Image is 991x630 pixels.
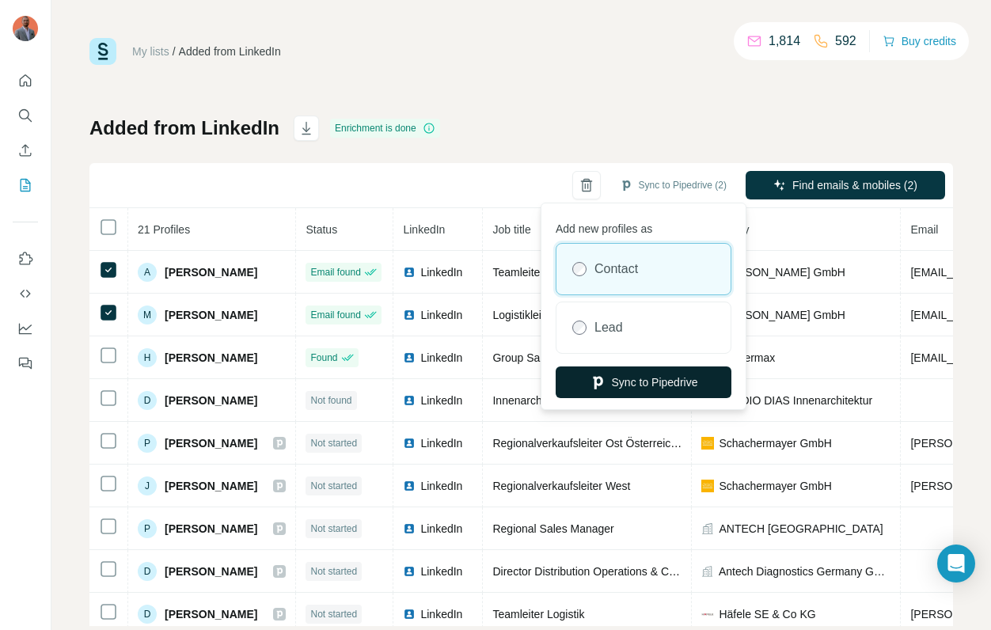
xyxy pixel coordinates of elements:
[13,245,38,273] button: Use Surfe on LinkedIn
[13,171,38,199] button: My lists
[165,350,257,366] span: [PERSON_NAME]
[138,306,157,324] div: M
[609,173,738,197] button: Sync to Pipedrive (2)
[403,608,416,621] img: LinkedIn logo
[420,307,462,323] span: LinkedIn
[138,391,157,410] div: D
[165,307,257,323] span: [PERSON_NAME]
[310,522,357,536] span: Not started
[310,607,357,621] span: Not started
[13,101,38,130] button: Search
[492,565,749,578] span: Director Distribution Operations & Customer Service
[420,435,462,451] span: LinkedIn
[165,564,257,579] span: [PERSON_NAME]
[403,565,416,578] img: LinkedIn logo
[310,308,360,322] span: Email found
[492,480,630,492] span: Regionalverkaufsleiter West
[165,478,257,494] span: [PERSON_NAME]
[403,394,416,407] img: LinkedIn logo
[173,44,176,59] li: /
[89,116,279,141] h1: Added from LinkedIn
[403,309,416,321] img: LinkedIn logo
[937,545,975,583] div: Open Intercom Messenger
[492,608,584,621] span: Teamleiter Logistik
[420,478,462,494] span: LinkedIn
[165,393,257,408] span: [PERSON_NAME]
[492,437,860,450] span: Regionalverkaufsleiter Ost Österreich Handel, Montage, [MEDICAL_DATA]
[138,519,157,538] div: P
[719,606,815,622] span: Häfele SE & Co KG
[492,266,544,279] span: Teamleiter
[492,223,530,236] span: Job title
[403,223,445,236] span: LinkedIn
[132,45,169,58] a: My lists
[719,521,883,537] span: ANTECH [GEOGRAPHIC_DATA]
[138,476,157,495] div: J
[719,435,831,451] span: Schachermayer GmbH
[910,223,938,236] span: Email
[701,437,714,450] img: company-logo
[13,314,38,343] button: Dashboard
[719,478,831,494] span: Schachermayer GmbH
[138,223,190,236] span: 21 Profiles
[492,351,596,364] span: Group Sales Director
[420,264,462,280] span: LinkedIn
[420,350,462,366] span: LinkedIn
[792,177,917,193] span: Find emails & mobiles (2)
[138,434,157,453] div: P
[13,349,38,378] button: Feedback
[403,437,416,450] img: LinkedIn logo
[719,307,845,323] span: [PERSON_NAME] GmbH
[420,606,462,622] span: LinkedIn
[13,66,38,95] button: Quick start
[701,608,714,621] img: company-logo
[330,119,440,138] div: Enrichment is done
[883,30,956,52] button: Buy credits
[13,279,38,308] button: Use Surfe API
[138,348,157,367] div: H
[403,480,416,492] img: LinkedIn logo
[310,351,337,365] span: Found
[420,393,462,408] span: LinkedIn
[594,318,623,337] label: Lead
[746,171,945,199] button: Find emails & mobiles (2)
[403,351,416,364] img: LinkedIn logo
[492,309,554,321] span: Logistikleiter
[179,44,281,59] div: Added from LinkedIn
[835,32,856,51] p: 592
[138,605,157,624] div: D
[719,264,845,280] span: [PERSON_NAME] GmbH
[138,263,157,282] div: A
[310,265,360,279] span: Email found
[138,562,157,581] div: D
[310,393,351,408] span: Not found
[719,564,891,579] span: Antech Diagnostics Germany GmbH
[769,32,800,51] p: 1,814
[403,522,416,535] img: LinkedIn logo
[310,564,357,579] span: Not started
[165,521,257,537] span: [PERSON_NAME]
[403,266,416,279] img: LinkedIn logo
[13,136,38,165] button: Enrich CSV
[165,435,257,451] span: [PERSON_NAME]
[719,350,775,366] span: Fundermax
[310,479,357,493] span: Not started
[719,393,872,408] span: STUDIO DIAS Innenarchitektur
[492,394,571,407] span: Innenarchitektin
[165,606,257,622] span: [PERSON_NAME]
[594,260,638,279] label: Contact
[420,564,462,579] span: LinkedIn
[556,214,731,237] p: Add new profiles as
[89,38,116,65] img: Surfe Logo
[310,436,357,450] span: Not started
[701,480,714,492] img: company-logo
[13,16,38,41] img: Avatar
[165,264,257,280] span: [PERSON_NAME]
[556,366,731,398] button: Sync to Pipedrive
[492,522,613,535] span: Regional Sales Manager
[306,223,337,236] span: Status
[420,521,462,537] span: LinkedIn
